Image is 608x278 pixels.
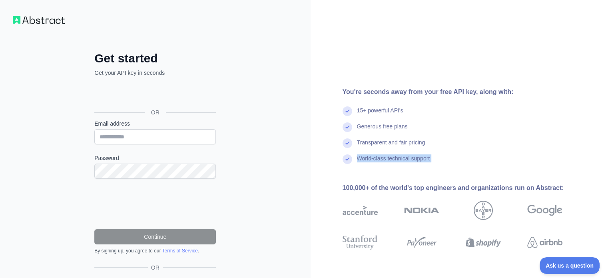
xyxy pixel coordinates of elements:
img: check mark [343,122,352,132]
div: Generous free plans [357,122,408,138]
div: Transparent and fair pricing [357,138,425,154]
a: Terms of Service [162,248,197,254]
div: World-class technical support [357,154,430,170]
img: check mark [343,154,352,164]
img: airbnb [527,234,562,251]
img: Workflow [13,16,65,24]
span: OR [145,108,166,116]
img: payoneer [404,234,439,251]
div: You're seconds away from your free API key, along with: [343,87,588,97]
h2: Get started [94,51,216,66]
button: Continue [94,229,216,244]
label: Email address [94,120,216,128]
span: OR [148,264,163,272]
img: shopify [466,234,501,251]
iframe: Sign in with Google Button [90,86,218,103]
iframe: Toggle Customer Support [540,257,600,274]
div: By signing up, you agree to our . [94,248,216,254]
div: 100,000+ of the world's top engineers and organizations run on Abstract: [343,183,588,193]
iframe: reCAPTCHA [94,188,216,220]
div: 15+ powerful API's [357,106,403,122]
img: nokia [404,201,439,220]
img: check mark [343,106,352,116]
img: google [527,201,562,220]
img: check mark [343,138,352,148]
img: stanford university [343,234,378,251]
img: accenture [343,201,378,220]
img: bayer [474,201,493,220]
p: Get your API key in seconds [94,69,216,77]
label: Password [94,154,216,162]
